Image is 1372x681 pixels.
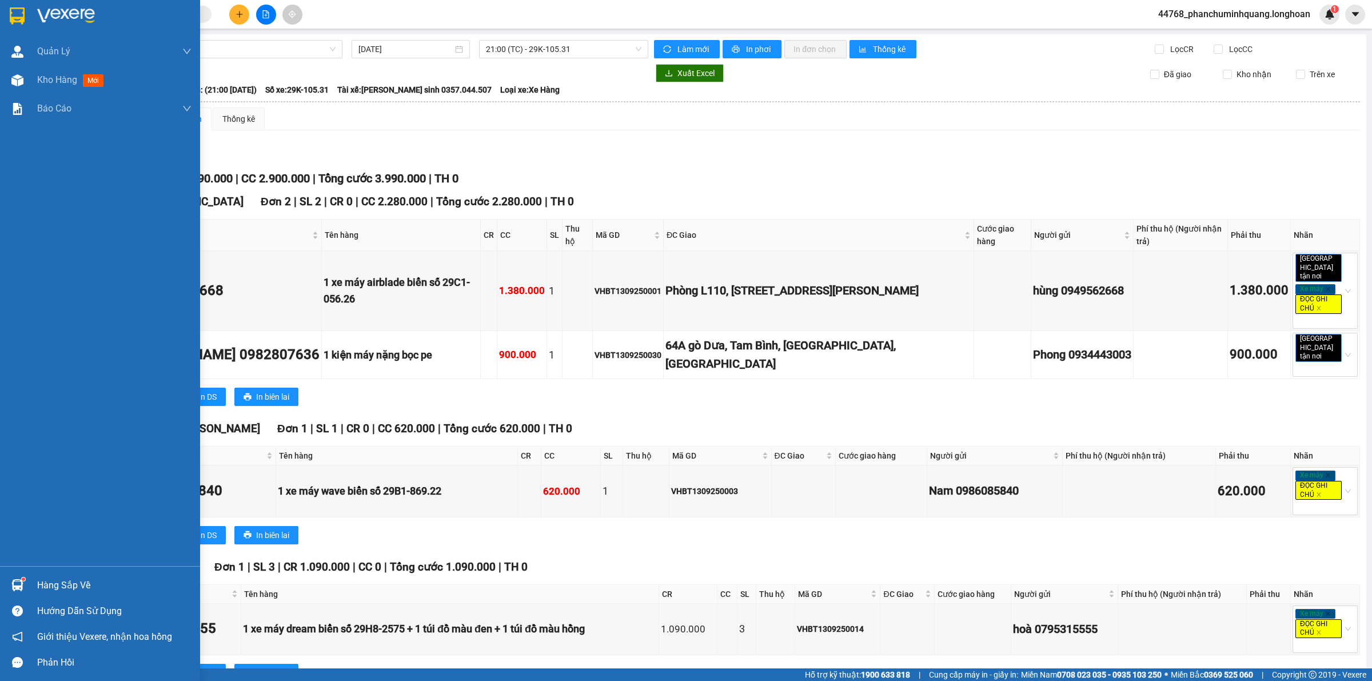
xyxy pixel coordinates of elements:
[429,172,432,185] span: |
[276,447,517,465] th: Tên hàng
[12,631,23,642] span: notification
[384,560,387,574] span: |
[261,195,291,208] span: Đơn 2
[665,282,972,300] div: Phòng L110, [STREET_ADDRESS][PERSON_NAME]
[182,47,192,56] span: down
[324,195,327,208] span: |
[1057,670,1162,679] strong: 0708 023 035 - 0935 103 250
[324,274,478,307] div: 1 xe máy airblade biển số 29C1-056.26
[929,482,1060,500] div: Nam 0986085840
[873,43,907,55] span: Thống kê
[300,195,321,208] span: SL 2
[545,195,548,208] span: |
[322,220,481,251] th: Tên hàng
[1228,220,1291,251] th: Phải thu
[278,560,281,574] span: |
[593,251,664,331] td: VHBT1309250001
[265,83,329,96] span: Số xe: 29K-105.31
[1014,588,1106,600] span: Người gửi
[1325,611,1331,616] span: close
[1159,68,1196,81] span: Đã giao
[1171,668,1253,681] span: Miền Bắc
[930,449,1050,462] span: Người gửi
[256,5,276,25] button: file-add
[677,43,711,55] span: Làm mới
[805,668,910,681] span: Hỗ trợ kỹ thuật:
[1295,471,1335,481] span: Xe máy
[1305,68,1339,81] span: Trên xe
[929,668,1018,681] span: Cung cấp máy in - giấy in:
[1294,449,1357,462] div: Nhãn
[596,229,652,241] span: Mã GD
[294,195,297,208] span: |
[346,422,369,435] span: CR 0
[182,104,192,113] span: down
[661,622,716,637] div: 1.090.000
[234,526,298,544] button: printerIn biên lai
[1295,619,1342,638] span: ĐỌC GHI CHÚ
[241,172,310,185] span: CC 2.900.000
[543,484,599,499] div: 620.000
[665,69,673,78] span: download
[198,391,217,403] span: In DS
[1033,282,1131,300] div: hùng 0949562668
[1345,5,1365,25] button: caret-down
[1309,671,1317,679] span: copyright
[111,229,310,241] span: Người nhận
[656,64,724,82] button: downloadXuất Excel
[739,621,754,637] div: 3
[378,422,435,435] span: CC 620.000
[236,10,244,18] span: plus
[623,447,669,465] th: Thu hộ
[214,560,245,574] span: Đơn 1
[547,220,563,251] th: SL
[11,74,23,86] img: warehouse-icon
[1218,481,1289,501] div: 620.000
[883,588,922,600] span: ĐC Giao
[37,603,192,620] div: Hướng dẫn sử dụng
[1294,229,1357,241] div: Nhãn
[11,579,23,591] img: warehouse-icon
[499,347,545,363] div: 900.000
[549,347,560,363] div: 1
[318,172,426,185] span: Tổng cước 3.990.000
[316,422,338,435] span: SL 1
[1333,5,1337,13] span: 1
[310,422,313,435] span: |
[1295,481,1342,500] span: ĐỌC GHI CHÚ
[1013,620,1116,638] div: hoà 0795315555
[498,560,501,574] span: |
[12,606,23,616] span: question-circle
[1134,220,1228,251] th: Phí thu hộ (Người nhận trả)
[504,560,528,574] span: TH 0
[353,560,356,574] span: |
[229,5,249,25] button: plus
[677,67,715,79] span: Xuất Excel
[256,391,289,403] span: In biên lai
[11,46,23,58] img: warehouse-icon
[1316,492,1322,497] span: close
[390,560,496,574] span: Tổng cước 1.090.000
[277,422,308,435] span: Đơn 1
[1232,68,1276,81] span: Kho nhận
[795,604,881,656] td: VHBT1309250014
[1118,585,1247,604] th: Phí thu hộ (Người nhận trả)
[1230,281,1289,301] div: 1.380.000
[543,422,546,435] span: |
[1295,284,1335,294] span: Xe máy
[654,40,720,58] button: syncLàm mới
[1331,5,1339,13] sup: 1
[1323,353,1329,359] span: close
[717,585,737,604] th: CC
[549,283,560,299] div: 1
[603,483,621,499] div: 1
[436,195,542,208] span: Tổng cước 2.280.000
[797,623,879,635] div: VHBT1309250014
[1247,585,1291,604] th: Phải thu
[438,422,441,435] span: |
[10,7,25,25] img: logo-vxr
[849,40,916,58] button: bar-chartThống kê
[551,195,574,208] span: TH 0
[234,388,298,406] button: printerIn biên lai
[324,347,478,363] div: 1 kiện máy nặng bọc pe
